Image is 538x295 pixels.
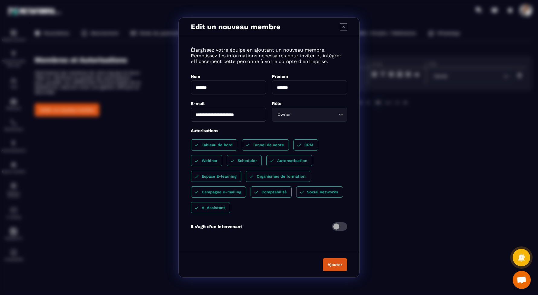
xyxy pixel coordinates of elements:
[191,23,280,31] p: Edit un nouveau membre
[191,128,218,133] label: Autorisations
[304,143,313,147] p: CRM
[323,258,347,271] button: Ajouter
[272,101,281,106] label: Rôle
[191,101,205,106] label: E-mail
[307,190,338,194] p: Social networks
[202,190,241,194] p: Campagne e-mailing
[272,108,347,122] div: Search for option
[253,143,284,147] p: Tunnel de vente
[238,158,257,163] p: Scheduler
[292,111,337,118] input: Search for option
[202,205,225,210] p: AI Assistant
[513,271,531,289] div: Ouvrir le chat
[257,174,306,179] p: Organismes de formation
[202,158,217,163] p: Webinar
[272,74,288,79] label: Prénom
[277,158,307,163] p: Automatisation
[261,190,287,194] p: Comptabilité
[276,111,292,118] span: Owner
[191,47,347,64] p: Élargissez votre équipe en ajoutant un nouveau membre. Remplissez les informations nécessaires po...
[191,74,200,79] label: Nom
[191,224,242,229] p: Il s’agit d’un Intervenant
[202,174,236,179] p: Espace E-learning
[202,143,232,147] p: Tableau de bord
